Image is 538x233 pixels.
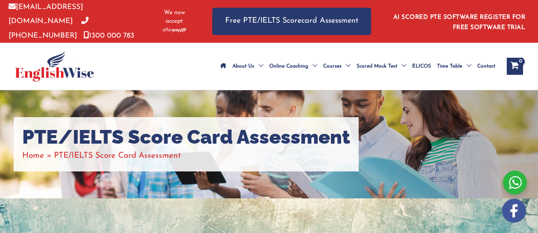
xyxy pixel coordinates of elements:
span: PTE/IELTS Score Card Assessment [54,152,181,160]
a: Online CoachingMenu Toggle [266,51,320,81]
a: Free PTE/IELTS Scorecard Assessment [212,8,371,35]
a: Contact [474,51,498,81]
a: Home [22,152,44,160]
img: cropped-ew-logo [15,51,94,82]
h1: PTE/IELTS Score Card Assessment [22,126,350,149]
a: Scored Mock TestMenu Toggle [354,51,409,81]
span: Menu Toggle [308,51,317,81]
a: View Shopping Cart, empty [507,58,523,75]
a: About UsMenu Toggle [229,51,266,81]
span: Menu Toggle [342,51,351,81]
span: Menu Toggle [254,51,263,81]
span: ELICOS [412,51,431,81]
img: white-facebook.png [502,199,526,223]
span: We now accept [158,9,191,26]
span: Contact [477,51,495,81]
span: Time Table [437,51,462,81]
a: AI SCORED PTE SOFTWARE REGISTER FOR FREE SOFTWARE TRIAL [393,14,526,31]
span: Menu Toggle [397,51,406,81]
a: [PHONE_NUMBER] [9,18,89,39]
img: Afterpay-Logo [163,28,186,32]
nav: Breadcrumbs [22,149,350,163]
span: Online Coaching [269,51,308,81]
a: CoursesMenu Toggle [320,51,354,81]
span: About Us [232,51,254,81]
aside: Header Widget 1 [388,7,529,35]
nav: Site Navigation: Main Menu [217,51,498,81]
a: 1300 000 783 [83,32,134,39]
a: [EMAIL_ADDRESS][DOMAIN_NAME] [9,3,83,25]
span: Scored Mock Test [357,51,397,81]
a: Time TableMenu Toggle [434,51,474,81]
span: Menu Toggle [462,51,471,81]
span: Courses [323,51,342,81]
a: ELICOS [409,51,434,81]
